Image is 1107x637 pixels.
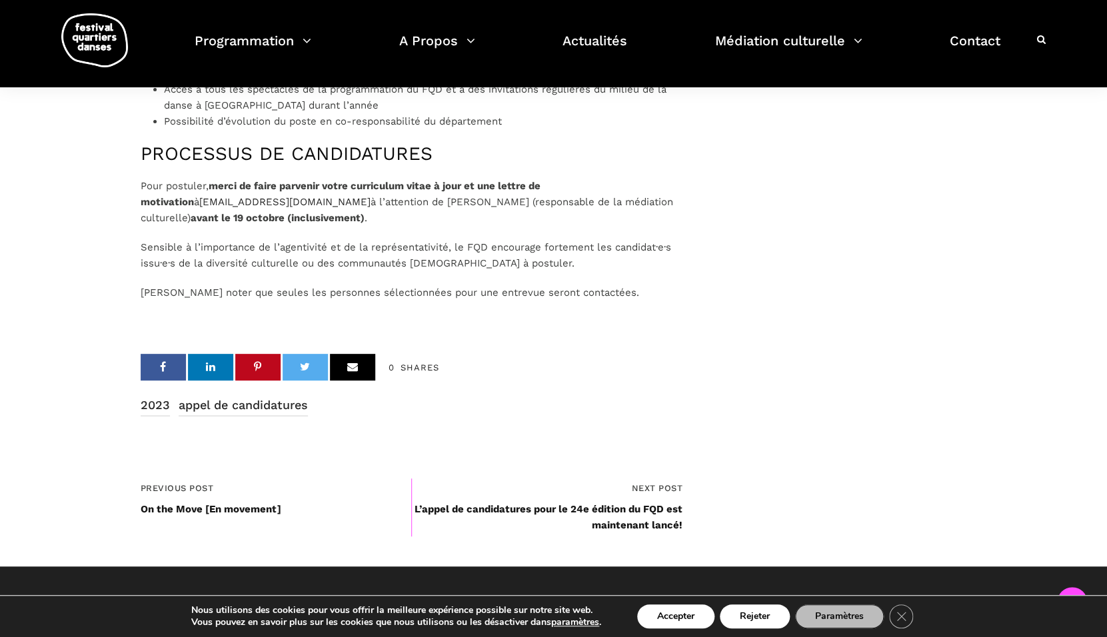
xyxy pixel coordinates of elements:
p: [PERSON_NAME] noter que seules les personnes sélectionnées pour une entrevue seront contactées. [141,285,682,301]
li: Accès à tous les spectacles de la programmation du FQD et à des invitations régulières du milieu ... [164,81,682,113]
a: On the Move [En movement] [141,503,281,515]
p: Nous utilisons des cookies pour vous offrir la meilleure expérience possible sur notre site web. [191,604,601,616]
img: logo-fqd-med [61,13,128,67]
span: Pour postuler, à [141,180,541,208]
button: Rejeter [720,604,790,628]
button: Close GDPR Cookie Banner [889,604,913,628]
h4: PROCESSUS DE CANDIDATURES [141,143,682,165]
a: Programmation [195,29,311,69]
a: [EMAIL_ADDRESS][DOMAIN_NAME] [199,196,371,208]
a: Actualités [562,29,627,69]
button: Accepter [637,604,714,628]
a: Médiation culturelle [715,29,862,69]
p: Vous pouvez en savoir plus sur les cookies que nous utilisons ou les désactiver dans . [191,616,601,628]
a: 2023 [141,396,170,416]
a: Contact [950,29,1000,69]
span: à l’attention de [PERSON_NAME] (responsable de la médiation culturelle) . [141,196,673,224]
a: L’appel de candidatures pour le 24e édition du FQD est maintenant lancé! [415,503,682,531]
button: paramètres [551,616,599,628]
strong: merci de faire parvenir votre curriculum vitae à jour et une lettre de motivation [141,180,541,208]
span: 0 [389,362,394,372]
span: Previous Post [141,482,281,496]
li: Possibilité d’évolution du poste en co-responsabilité du département [164,113,682,129]
a: appel de candidatures [179,396,308,416]
span: Next Post [411,482,682,496]
strong: avant le 19 octobre (inclusivement) [191,212,365,224]
span: Shares [401,362,439,372]
button: Paramètres [795,604,884,628]
a: A Propos [399,29,475,69]
p: Sensible à l’importance de l’agentivité et de la représentativité, le FQD encourage fortement les... [141,239,682,271]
